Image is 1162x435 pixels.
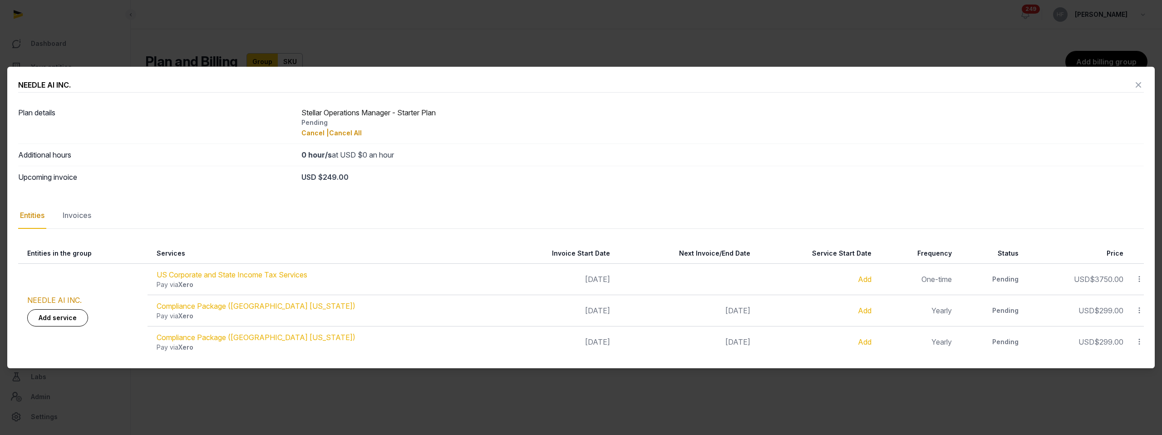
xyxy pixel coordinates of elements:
[1074,275,1090,284] span: USD
[157,280,491,289] div: Pay via
[301,149,1144,160] div: at USD $0 an hour
[157,311,491,321] div: Pay via
[178,312,193,320] span: Xero
[18,172,294,183] dt: Upcoming invoice
[497,326,615,358] td: [DATE]
[1078,306,1094,315] span: USD
[957,243,1024,264] th: Status
[1078,337,1094,346] span: USD
[966,337,1019,346] div: Pending
[18,203,46,229] div: Entities
[18,243,148,264] th: Entities in the group
[27,296,82,305] a: NEEDLE AI INC.
[18,203,1144,229] nav: Tabs
[1090,275,1123,284] span: $3750.00
[877,243,957,264] th: Frequency
[1024,243,1129,264] th: Price
[615,243,756,264] th: Next Invoice/End Date
[178,281,193,288] span: Xero
[497,243,615,264] th: Invoice Start Date
[178,343,193,351] span: Xero
[966,275,1019,284] div: Pending
[301,150,332,159] strong: 0 hour/s
[497,264,615,295] td: [DATE]
[1094,306,1123,315] span: $299.00
[966,306,1019,315] div: Pending
[27,309,88,326] a: Add service
[18,107,294,138] dt: Plan details
[18,79,71,90] div: NEEDLE AI INC.
[148,243,497,264] th: Services
[301,172,1144,183] div: USD $249.00
[858,337,871,346] a: Add
[301,129,329,137] span: Cancel |
[725,337,750,346] span: [DATE]
[725,306,750,315] span: [DATE]
[858,275,871,284] a: Add
[756,243,877,264] th: Service Start Date
[301,118,1144,127] div: Pending
[157,302,355,311] a: Compliance Package ([GEOGRAPHIC_DATA] [US_STATE])
[877,264,957,295] td: One-time
[157,343,491,352] div: Pay via
[157,270,307,279] a: US Corporate and State Income Tax Services
[61,203,93,229] div: Invoices
[1094,337,1123,346] span: $299.00
[877,295,957,326] td: Yearly
[301,107,1144,138] div: Stellar Operations Manager - Starter Plan
[18,149,294,160] dt: Additional hours
[877,326,957,358] td: Yearly
[858,306,871,315] a: Add
[329,129,362,137] span: Cancel All
[497,295,615,326] td: [DATE]
[157,333,355,342] a: Compliance Package ([GEOGRAPHIC_DATA] [US_STATE])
